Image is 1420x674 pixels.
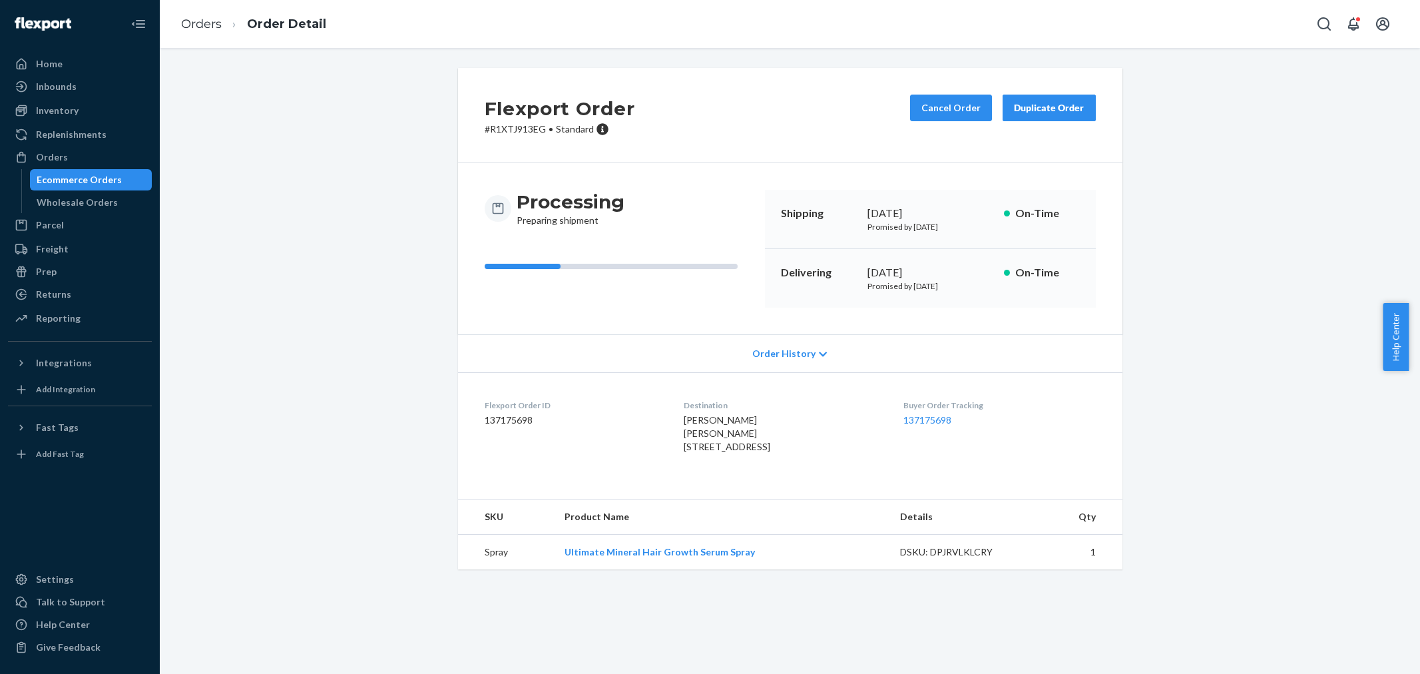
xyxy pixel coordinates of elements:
a: Parcel [8,214,152,236]
a: Wholesale Orders [30,192,152,213]
td: 1 [1035,535,1122,570]
a: Freight [8,238,152,260]
span: Standard [556,123,594,135]
a: Prep [8,261,152,282]
div: Home [36,57,63,71]
a: Reporting [8,308,152,329]
p: Delivering [781,265,857,280]
span: Order History [752,347,816,360]
div: Freight [36,242,69,256]
div: Replenishments [36,128,107,141]
td: Spray [458,535,554,570]
div: Integrations [36,356,92,370]
div: Reporting [36,312,81,325]
span: • [549,123,553,135]
img: Flexport logo [15,17,71,31]
th: Details [889,500,1036,535]
div: Help Center [36,618,90,631]
div: Add Integration [36,384,95,395]
a: Add Fast Tag [8,444,152,465]
div: Wholesale Orders [37,196,118,209]
div: Inventory [36,104,79,117]
div: Parcel [36,218,64,232]
div: [DATE] [867,265,993,280]
p: # R1XTJ913EG [485,123,635,136]
button: Cancel Order [910,95,992,121]
div: Returns [36,288,71,301]
h2: Flexport Order [485,95,635,123]
div: Add Fast Tag [36,448,84,460]
th: SKU [458,500,554,535]
dd: 137175698 [485,414,662,427]
div: Preparing shipment [517,190,624,227]
dt: Buyer Order Tracking [903,400,1095,411]
button: Duplicate Order [1003,95,1096,121]
button: Open notifications [1340,11,1367,37]
a: 137175698 [903,414,951,426]
button: Open account menu [1369,11,1396,37]
ol: breadcrumbs [170,5,337,44]
div: Orders [36,151,68,164]
th: Product Name [554,500,889,535]
div: Give Feedback [36,641,101,654]
p: On-Time [1015,206,1080,221]
p: On-Time [1015,265,1080,280]
a: Add Integration [8,379,152,400]
a: Orders [8,147,152,168]
a: Inbounds [8,76,152,97]
div: Settings [36,573,74,586]
button: Give Feedback [8,637,152,658]
a: Help Center [8,614,152,635]
a: Settings [8,569,152,590]
button: Integrations [8,352,152,374]
div: [DATE] [867,206,993,221]
a: Ecommerce Orders [30,169,152,190]
div: Talk to Support [36,595,105,609]
th: Qty [1035,500,1122,535]
dt: Destination [684,400,882,411]
a: Orders [181,17,222,31]
div: Fast Tags [36,421,79,434]
a: Home [8,53,152,75]
p: Promised by [DATE] [867,280,993,292]
a: Replenishments [8,124,152,145]
span: [PERSON_NAME] [PERSON_NAME] [STREET_ADDRESS] [684,414,770,452]
a: Talk to Support [8,591,152,613]
a: Returns [8,284,152,305]
dt: Flexport Order ID [485,400,662,411]
div: Ecommerce Orders [37,173,122,186]
button: Open Search Box [1311,11,1337,37]
a: Ultimate Mineral Hair Growth Serum Spray [565,546,755,557]
button: Help Center [1383,303,1409,371]
div: Duplicate Order [1014,101,1084,115]
button: Close Navigation [125,11,152,37]
div: DSKU: DPJRVLKLCRY [900,545,1025,559]
h3: Processing [517,190,624,214]
button: Fast Tags [8,417,152,438]
a: Order Detail [247,17,326,31]
div: Prep [36,265,57,278]
p: Promised by [DATE] [867,221,993,232]
a: Inventory [8,100,152,121]
p: Shipping [781,206,857,221]
div: Inbounds [36,80,77,93]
